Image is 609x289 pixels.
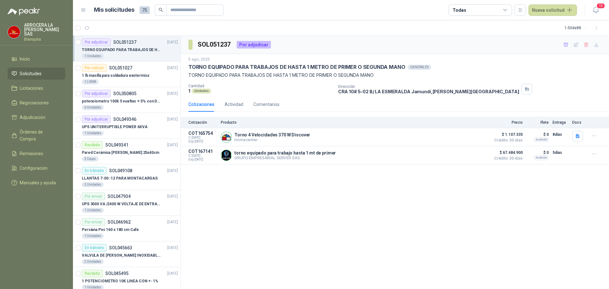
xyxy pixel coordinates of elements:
[109,246,132,250] p: SOL045663
[82,150,159,156] p: Pared Cerámica [PERSON_NAME] 25x40cm
[82,38,111,46] div: Por adjudicar
[82,64,107,72] div: Por cotizar
[253,101,279,108] div: Comentarios
[167,194,178,200] p: [DATE]
[73,164,180,190] a: En tránsitoSOL049108[DATE] LLANTAS 7-00 -12 PARA MONTACARGAS2 Unidades
[82,105,104,110] div: 6 Unidades
[82,131,104,136] div: 1 Unidades
[408,65,431,70] div: GENERALES
[188,154,217,158] span: C: [DATE]
[167,245,178,251] p: [DATE]
[234,137,310,142] p: Homecenter
[234,150,336,155] p: torno equipado para trabajo hasta 1 mt de primer
[109,168,132,173] p: SOL049108
[534,137,549,142] div: Incluido
[553,131,568,138] p: 8 días
[167,39,178,45] p: [DATE]
[20,85,43,92] span: Licitaciones
[82,227,139,233] p: Persiana Pvc 160 x 180 cm Cafe
[192,89,211,94] div: Unidades
[188,88,190,94] p: 1
[167,65,178,71] p: [DATE]
[82,278,158,284] p: 1 POTENCIOMETRO 10K LINEA CON +- 1%
[82,47,161,53] p: TORNO EQUIPADO PARA TRABAJOS DE HASTA 1 METRO DE PRIMER O SEGUNDA MANO
[82,244,107,252] div: En tránsito
[534,155,549,160] div: Incluido
[234,132,310,137] p: Torno 4 Velocidades 370 W Discover
[24,23,65,36] p: ARROCERA LA [PERSON_NAME] SAS
[82,90,111,97] div: Por adjudicar
[491,156,523,160] span: Crédito 30 días
[159,8,163,12] span: search
[20,114,45,121] span: Adjudicación
[82,98,161,104] p: potenciometro 100k 5 vueltas +-5% con Dial perilla
[82,270,103,277] div: Recibido
[140,6,150,14] span: 75
[553,149,568,156] p: 5 días
[167,116,178,122] p: [DATE]
[20,128,59,142] span: Órdenes de Compra
[527,131,549,138] p: $ 0
[198,40,232,49] h3: SOL051237
[338,84,519,89] p: Dirección
[113,117,136,122] p: SOL049346
[188,140,217,143] span: Exp: [DATE]
[82,124,147,130] p: UPS UNITERRUPTIBLE POWER 6KVA
[527,149,549,156] p: $ 0
[491,138,523,142] span: Crédito 30 días
[565,23,601,33] div: 1 - 50 de 88
[528,4,577,16] button: Nueva solicitud
[572,120,585,125] p: Docs
[8,162,65,174] a: Configuración
[221,150,232,161] img: Company Logo
[167,168,178,174] p: [DATE]
[491,120,523,125] p: Precio
[73,190,180,216] a: Por enviarSOL047934[DATE] UPS 3000 VA /2400 W VOLTAJE DE ENTRADA / SALIDA 12V ON LINE1 Unidades
[82,182,104,187] div: 2 Unidades
[73,139,180,164] a: RecibidoSOL049341[DATE] Pared Cerámica [PERSON_NAME] 25x40cm3 Cajas
[491,149,523,156] span: $ 67.484.900
[82,193,105,200] div: Por enviar
[82,79,99,84] div: 1 LIBRA
[491,131,523,138] span: $ 1.107.335
[20,179,56,186] span: Manuales y ayuda
[82,259,104,264] div: 2 Unidades
[94,5,134,15] h1: Mis solicitudes
[82,54,104,59] div: 1 Unidades
[527,120,549,125] p: Flete
[24,37,65,41] p: Blanquita
[20,165,48,172] span: Configuración
[553,120,568,125] p: Entrega
[167,271,178,277] p: [DATE]
[108,220,131,224] p: SOL046962
[221,120,487,125] p: Producto
[234,155,336,160] p: GRUPO EMPRESARIAL SERVER SAS
[338,89,519,94] p: CRA 10# 5-02 B/ LA ESMERALDA Jamundí , [PERSON_NAME][GEOGRAPHIC_DATA]
[73,216,180,241] a: Por enviarSOL046962[DATE] Persiana Pvc 160 x 180 cm Cafe1 Unidades
[188,72,601,79] p: TORNO EQUIPADO PARA TRABAJOS DE HASTA 1 METRO DE PRIMER O SEGUNDA MANO
[109,66,132,70] p: SOL051027
[82,73,149,79] p: 1 lb masilla para soldadura exotermica
[225,101,243,108] div: Actividad
[82,141,103,149] div: Recibido
[20,70,42,77] span: Solicitudes
[188,64,405,70] p: TORNO EQUIPADO PARA TRABAJOS DE HASTA 1 METRO DE PRIMER O SEGUNDA MANO
[82,115,111,123] div: Por adjudicar
[8,68,65,80] a: Solicitudes
[8,26,20,38] img: Company Logo
[188,136,217,140] span: C: [DATE]
[105,271,128,276] p: SOL045495
[105,143,128,147] p: SOL049341
[82,253,161,259] p: VALVULA DE [PERSON_NAME] INOXIDABLE 1" ANCI 300
[237,41,271,49] div: Por adjudicar
[8,97,65,109] a: Negociaciones
[8,53,65,65] a: Inicio
[73,36,180,62] a: Por adjudicarSOL051237[DATE] TORNO EQUIPADO PARA TRABAJOS DE HASTA 1 METRO DE PRIMER O SEGUNDA MA...
[167,91,178,97] p: [DATE]
[20,150,43,157] span: Remisiones
[108,194,131,199] p: SOL047934
[113,40,136,44] p: SOL051237
[167,142,178,148] p: [DATE]
[188,131,217,136] p: COT165754
[20,56,30,62] span: Inicio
